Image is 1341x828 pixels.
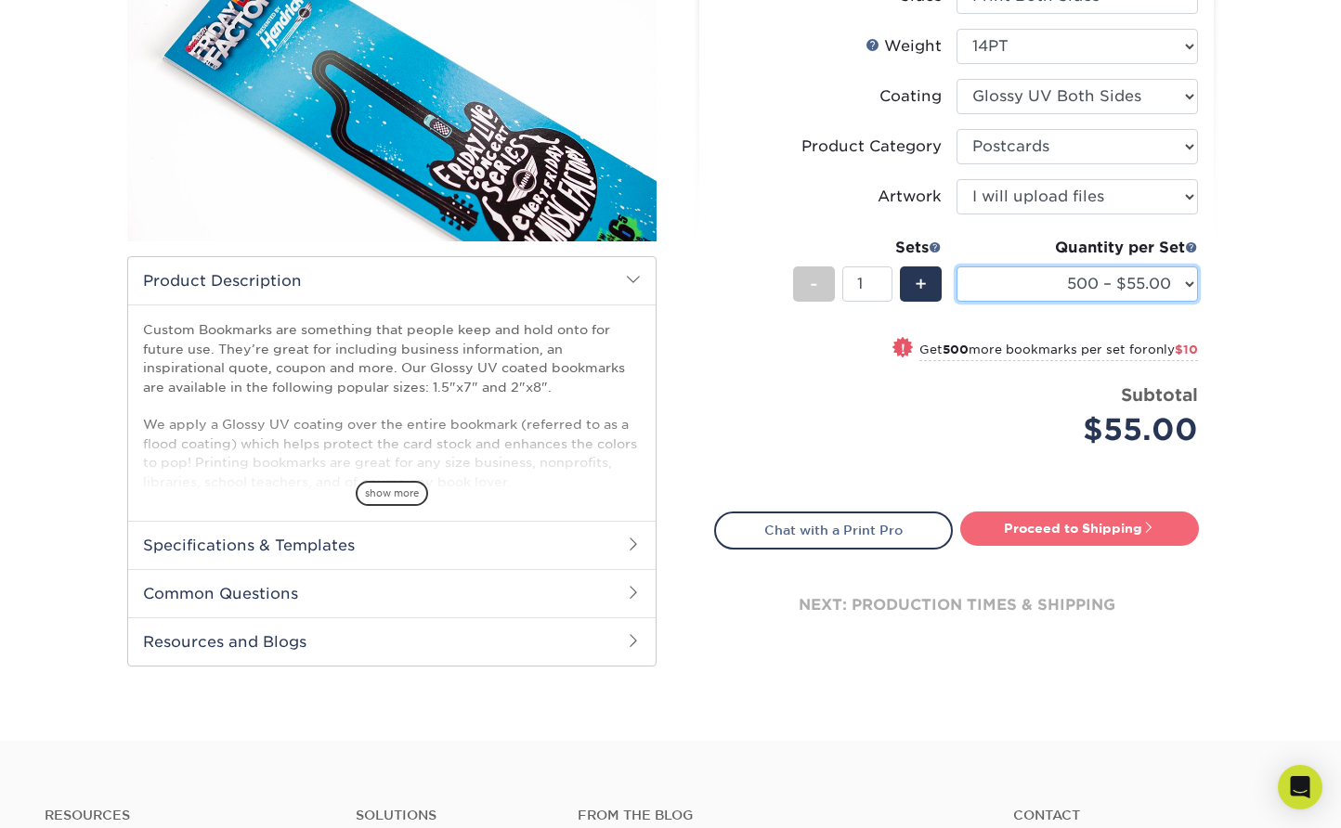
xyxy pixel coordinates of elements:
[970,408,1198,452] div: $55.00
[578,808,963,823] h4: From the Blog
[45,808,328,823] h4: Resources
[1278,765,1322,809] div: Open Intercom Messenger
[1148,343,1198,356] span: only
[957,237,1198,259] div: Quantity per Set
[356,481,428,506] span: show more
[866,35,942,58] div: Weight
[810,270,818,298] span: -
[943,343,969,356] strong: 500
[915,270,927,298] span: +
[960,511,1199,545] a: Proceed to Shipping
[1013,808,1296,823] a: Contact
[128,569,656,617] h2: Common Questions
[879,85,942,108] div: Coating
[1175,343,1198,356] span: $10
[128,521,656,569] h2: Specifications & Templates
[128,257,656,304] h2: Product Description
[714,550,1199,661] div: next: production times & shipping
[356,808,550,823] h4: Solutions
[801,136,942,158] div: Product Category
[919,343,1198,361] small: Get more bookmarks per set for
[714,511,953,549] a: Chat with a Print Pro
[5,771,158,822] iframe: Google Customer Reviews
[1121,384,1198,405] strong: Subtotal
[128,617,656,666] h2: Resources and Blogs
[878,186,942,208] div: Artwork
[143,320,641,491] p: Custom Bookmarks are something that people keep and hold onto for future use. They’re great for i...
[793,237,942,259] div: Sets
[901,339,905,358] span: !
